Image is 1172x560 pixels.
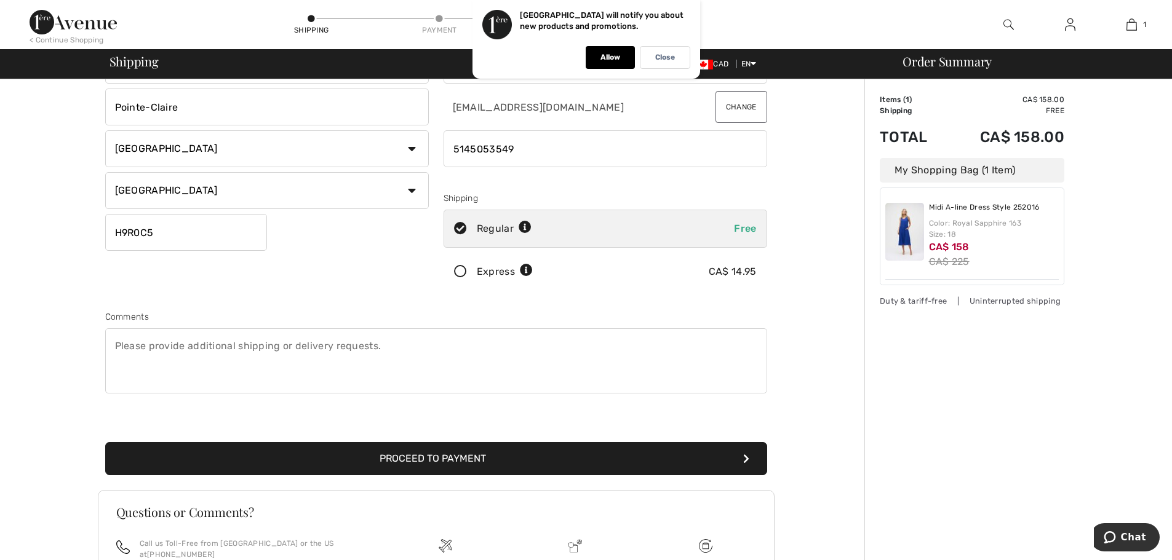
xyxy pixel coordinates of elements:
td: Items ( ) [880,94,946,105]
div: My Shopping Bag (1 Item) [880,158,1064,183]
img: 1ère Avenue [30,10,117,34]
div: Color: Royal Sapphire 163 Size: 18 [929,218,1059,240]
div: < Continue Shopping [30,34,104,45]
div: Order Summary [888,55,1165,68]
span: Free [734,223,756,234]
div: Shipping [293,25,330,36]
div: Duty & tariff-free | Uninterrupted shipping [880,295,1064,307]
a: Sign In [1055,17,1085,33]
img: Midi A-line Dress Style 252016 [885,203,924,261]
div: CA$ 14.95 [709,264,757,279]
span: Shipping [110,55,159,68]
img: search the website [1003,17,1014,32]
span: 1 [906,95,909,104]
td: Free [946,105,1064,116]
button: Proceed to Payment [105,442,767,475]
h3: Questions or Comments? [116,506,756,518]
td: CA$ 158.00 [946,94,1064,105]
div: Shipping [444,192,767,205]
a: [PHONE_NUMBER] [147,550,215,559]
div: Payment [421,25,458,36]
div: Regular [477,221,532,236]
a: Midi A-line Dress Style 252016 [929,203,1040,213]
td: CA$ 158.00 [946,116,1064,158]
input: Mobile [444,130,767,167]
p: Call us Toll-Free from [GEOGRAPHIC_DATA] or the US at [140,538,365,560]
input: City [105,89,429,125]
img: My Bag [1126,17,1137,32]
p: [GEOGRAPHIC_DATA] will notify you about new products and promotions. [520,10,684,31]
td: Shipping [880,105,946,116]
s: CA$ 225 [929,256,970,267]
span: CAD [693,60,733,68]
img: My Info [1065,17,1075,32]
span: EN [741,60,757,68]
img: Free shipping on orders over $99 [699,539,712,553]
iframe: Opens a widget where you can chat to one of our agents [1094,523,1160,554]
a: 1 [1101,17,1162,32]
div: Express [477,264,533,279]
img: call [116,540,130,554]
img: Delivery is a breeze since we pay the duties! [568,539,582,553]
span: 1 [1143,19,1146,30]
img: Canadian Dollar [693,60,713,69]
div: Comments [105,310,767,323]
p: Allow [600,53,620,62]
img: Free shipping on orders over $99 [439,539,452,553]
span: CA$ 158 [929,241,970,253]
td: Total [880,116,946,158]
input: E-mail [444,89,687,125]
button: Change [716,91,767,123]
input: Zip/Postal Code [105,214,267,251]
p: Close [655,53,675,62]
